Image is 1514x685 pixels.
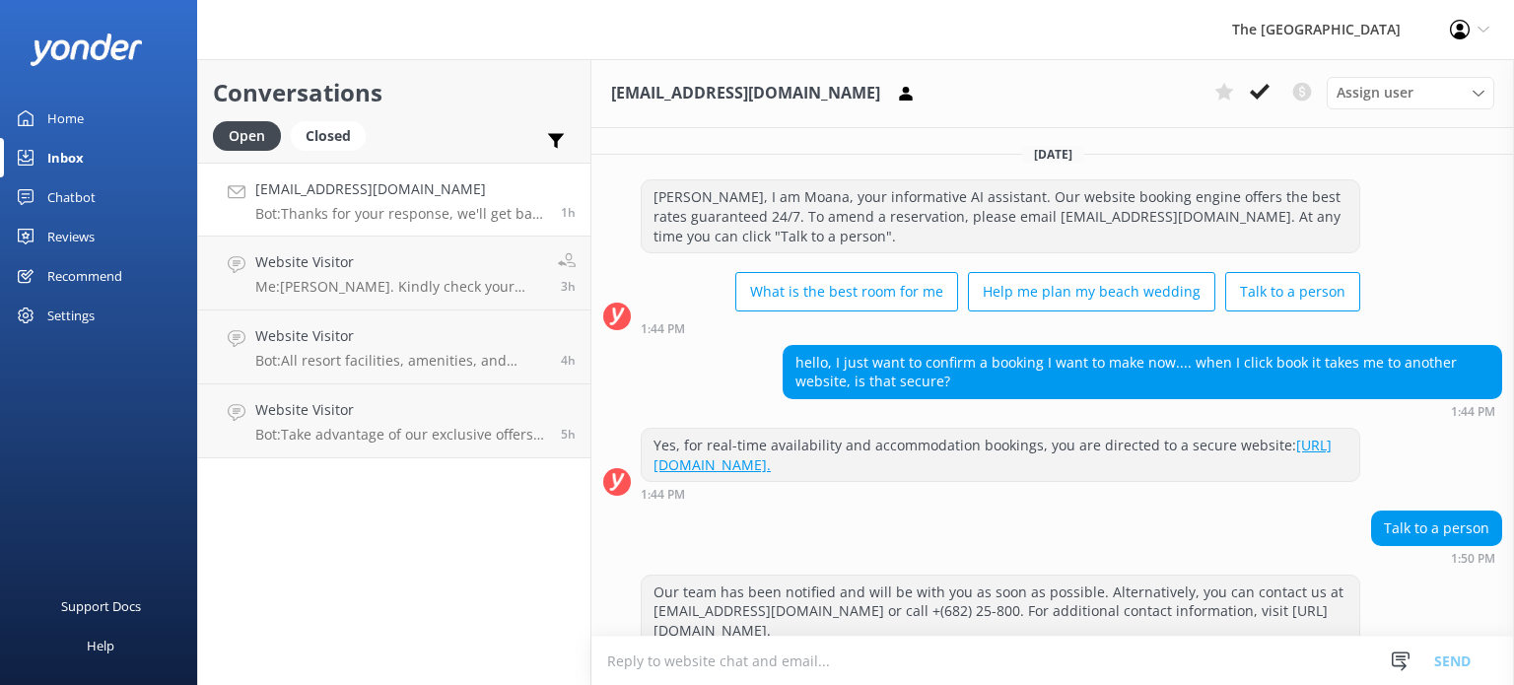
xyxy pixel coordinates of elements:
[641,487,1360,501] div: Sep 30 2025 07:44pm (UTC -10:00) Pacific/Honolulu
[561,426,576,443] span: Sep 30 2025 04:09pm (UTC -10:00) Pacific/Honolulu
[47,296,95,335] div: Settings
[47,138,84,177] div: Inbox
[198,310,590,384] a: Website VisitorBot:All resort facilities, amenities, and services, including the restaurant, are ...
[47,177,96,217] div: Chatbot
[1327,77,1494,108] div: Assign User
[1225,272,1360,311] button: Talk to a person
[1451,553,1495,565] strong: 1:50 PM
[735,272,958,311] button: What is the best room for me
[561,278,576,295] span: Sep 30 2025 06:39pm (UTC -10:00) Pacific/Honolulu
[61,586,141,626] div: Support Docs
[561,352,576,369] span: Sep 30 2025 05:10pm (UTC -10:00) Pacific/Honolulu
[30,34,143,66] img: yonder-white-logo.png
[784,346,1501,398] div: hello, I just want to confirm a booking I want to make now.... when I click book it takes me to a...
[642,429,1359,481] div: Yes, for real-time availability and accommodation bookings, you are directed to a secure website:
[591,637,1514,685] textarea: To enrich screen reader interactions, please activate Accessibility in Grammarly extension settings
[47,217,95,256] div: Reviews
[255,426,546,444] p: Bot: Take advantage of our exclusive offers by booking our Best Rate Guaranteed directly with the...
[47,256,122,296] div: Recommend
[198,237,590,310] a: Website VisitorMe:[PERSON_NAME]. Kindly check your inbox as I have sent the details for your inqu...
[1372,512,1501,545] div: Talk to a person
[255,178,546,200] h4: [EMAIL_ADDRESS][DOMAIN_NAME]
[641,489,685,501] strong: 1:44 PM
[641,323,685,335] strong: 1:44 PM
[641,321,1360,335] div: Sep 30 2025 07:44pm (UTC -10:00) Pacific/Honolulu
[611,81,880,106] h3: [EMAIL_ADDRESS][DOMAIN_NAME]
[87,626,114,665] div: Help
[255,399,546,421] h4: Website Visitor
[255,205,546,223] p: Bot: Thanks for your response, we'll get back to you as soon as we can during opening hours.
[561,204,576,221] span: Sep 30 2025 08:05pm (UTC -10:00) Pacific/Honolulu
[783,404,1502,418] div: Sep 30 2025 07:44pm (UTC -10:00) Pacific/Honolulu
[255,278,543,296] p: Me: [PERSON_NAME]. Kindly check your inbox as I have sent the details for your inquiry. Thank you...
[654,436,1332,474] a: [URL][DOMAIN_NAME].
[198,384,590,458] a: Website VisitorBot:Take advantage of our exclusive offers by booking our Best Rate Guaranteed dir...
[1371,551,1502,565] div: Sep 30 2025 07:50pm (UTC -10:00) Pacific/Honolulu
[255,352,546,370] p: Bot: All resort facilities, amenities, and services, including the restaurant, are reserved exclu...
[255,325,546,347] h4: Website Visitor
[198,163,590,237] a: [EMAIL_ADDRESS][DOMAIN_NAME]Bot:Thanks for your response, we'll get back to you as soon as we can...
[1022,146,1084,163] span: [DATE]
[642,576,1359,648] div: Our team has been notified and will be with you as soon as possible. Alternatively, you can conta...
[255,251,543,273] h4: Website Visitor
[1451,406,1495,418] strong: 1:44 PM
[1337,82,1413,103] span: Assign user
[291,124,376,146] a: Closed
[213,124,291,146] a: Open
[968,272,1215,311] button: Help me plan my beach wedding
[213,74,576,111] h2: Conversations
[213,121,281,151] div: Open
[47,99,84,138] div: Home
[642,180,1359,252] div: [PERSON_NAME], I am Moana, your informative AI assistant. Our website booking engine offers the b...
[291,121,366,151] div: Closed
